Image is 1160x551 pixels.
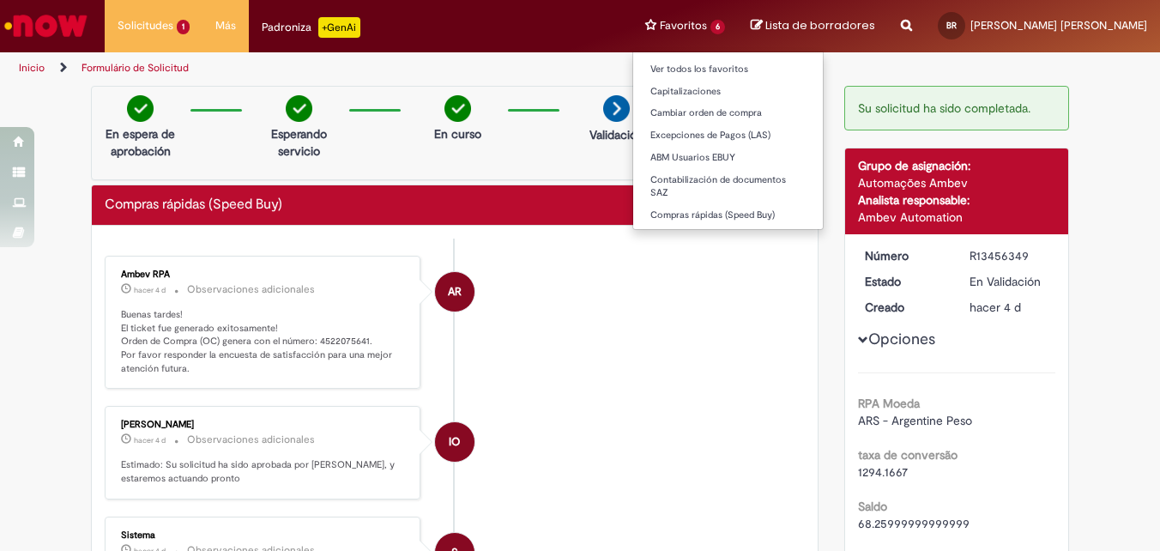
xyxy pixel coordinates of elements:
dt: Creado [852,299,958,316]
div: R13456349 [970,247,1049,264]
img: ServiceNow [2,9,90,43]
span: 68.25999999999999 [858,516,970,531]
span: Lista de borradores [765,17,875,33]
div: Padroniza [262,17,360,38]
div: 28/08/2025 09:47:43 [970,299,1049,316]
a: ABM Usuarios EBUY [633,148,823,167]
span: 6 [710,20,725,34]
span: BR [946,20,957,31]
span: 1 [177,20,190,34]
p: Esperando servicio [257,125,341,160]
a: Ver todos los favoritos [633,60,823,79]
div: Analista responsable: [858,191,1056,209]
a: Lista de borradores [751,18,875,34]
div: Automações Ambev [858,174,1056,191]
span: IO [449,421,460,463]
img: arrow-next.png [603,95,630,122]
p: Validación [589,126,643,143]
a: Contabilización de documentos SAZ [633,171,823,203]
small: Observaciones adicionales [187,433,315,447]
span: hacer 4 d [134,435,166,445]
span: [PERSON_NAME] [PERSON_NAME] [970,18,1147,33]
span: hacer 4 d [970,300,1021,315]
dt: Número [852,247,958,264]
ul: Rutas de acceso a la página [13,52,760,84]
div: Iara Orellano [435,422,474,462]
span: Favoritos [660,17,707,34]
time: 28/08/2025 12:00:02 [134,285,166,295]
a: Capitalizaciones [633,82,823,101]
b: RPA Moeda [858,396,920,411]
p: Estimado: Su solicitud ha sido aprobada por [PERSON_NAME], y estaremos actuando pronto [121,458,407,485]
p: Buenas tardes! El ticket fue generado exitosamente! Orden de Compra (OC) genera con el número: 45... [121,308,407,376]
span: ARS - Argentine Peso [858,413,972,428]
div: Ambev Automation [858,209,1056,226]
img: check-circle-green.png [127,95,154,122]
span: hacer 4 d [134,285,166,295]
img: check-circle-green.png [286,95,312,122]
a: Inicio [19,61,45,75]
small: Observaciones adicionales [187,282,315,297]
a: Compras rápidas (Speed Buy) [633,206,823,225]
ul: Favoritos [632,51,824,230]
span: Más [215,17,236,34]
a: Cambiar orden de compra [633,104,823,123]
div: Sistema [121,530,407,541]
p: En espera de aprobación [99,125,182,160]
b: Saldo [858,499,887,514]
b: taxa de conversão [858,447,958,463]
div: En Validación [970,273,1049,290]
p: +GenAi [318,17,360,38]
dt: Estado [852,273,958,290]
div: Ambev RPA [435,272,474,312]
a: Excepciones de Pagos (LAS) [633,126,823,145]
div: Ambev RPA [121,269,407,280]
time: 28/08/2025 11:16:12 [134,435,166,445]
time: 28/08/2025 09:47:43 [970,300,1021,315]
span: Solicitudes [118,17,173,34]
div: Grupo de asignación: [858,157,1056,174]
span: AR [448,271,462,312]
img: check-circle-green.png [444,95,471,122]
a: Formulário de Solicitud [82,61,189,75]
div: [PERSON_NAME] [121,420,407,430]
h2: Compras rápidas (Speed Buy) Historial de tickets [105,197,282,213]
span: 1294.1667 [858,464,908,480]
p: En curso [434,125,481,142]
div: Su solicitud ha sido completada. [844,86,1070,130]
